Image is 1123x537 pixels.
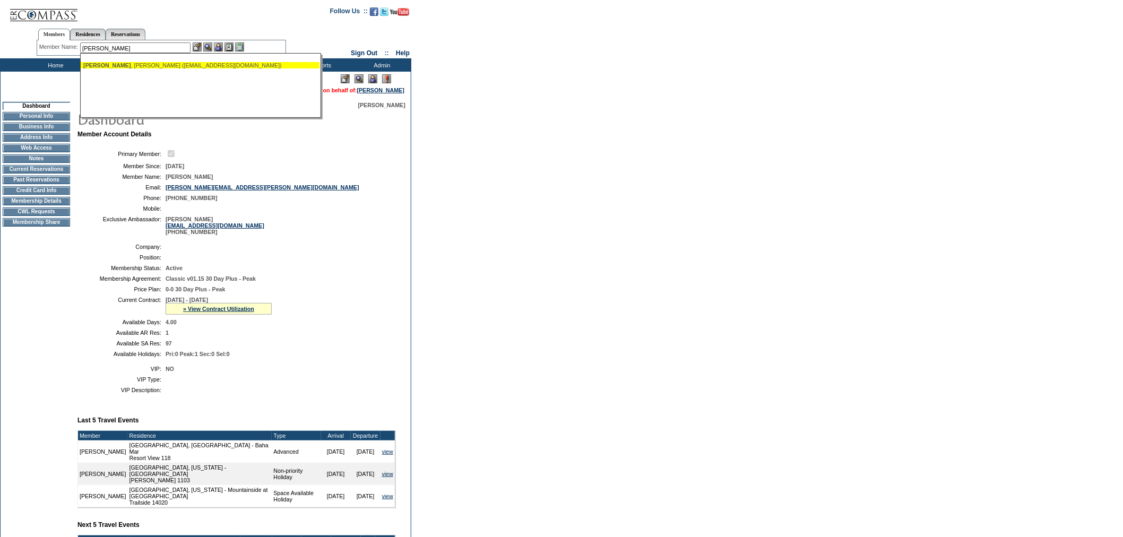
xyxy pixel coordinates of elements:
a: [PERSON_NAME][EMAIL_ADDRESS][PERSON_NAME][DOMAIN_NAME] [166,184,359,190]
span: [PHONE_NUMBER] [166,195,218,201]
span: You are acting on behalf of: [283,87,404,93]
span: [DATE] [166,163,184,169]
td: Departure [351,431,381,440]
td: [PERSON_NAME] [78,485,128,507]
td: Dashboard [3,102,70,110]
td: VIP: [82,366,161,372]
td: Membership Status: [82,265,161,271]
td: Member [78,431,128,440]
td: Available Days: [82,319,161,325]
td: Company: [82,244,161,250]
span: [PERSON_NAME] [PHONE_NUMBER] [166,216,264,235]
td: Mobile: [82,205,161,212]
span: NO [166,366,174,372]
img: View [203,42,212,51]
td: Current Reservations [3,165,70,174]
td: Member Name: [82,174,161,180]
td: Admin [350,58,411,72]
a: Reservations [106,29,145,40]
img: Reservations [224,42,234,51]
td: [DATE] [321,440,351,463]
b: Last 5 Travel Events [77,417,139,424]
td: Membership Agreement: [82,275,161,282]
a: » View Contract Utilization [183,306,254,312]
img: Subscribe to our YouTube Channel [390,8,409,16]
img: Edit Mode [341,74,350,83]
td: Business Info [3,123,70,131]
td: Web Access [3,144,70,152]
td: [GEOGRAPHIC_DATA], [US_STATE] - Mountainside at [GEOGRAPHIC_DATA] Trailside 14020 [128,485,272,507]
td: Current Contract: [82,297,161,315]
b: Member Account Details [77,131,152,138]
td: Membership Details [3,197,70,205]
span: 4.00 [166,319,177,325]
td: Member Since: [82,163,161,169]
a: view [382,448,393,455]
td: [DATE] [351,440,381,463]
td: [GEOGRAPHIC_DATA], [GEOGRAPHIC_DATA] - Baha Mar Resort View 118 [128,440,272,463]
td: Email: [82,184,161,190]
a: view [382,471,393,477]
td: VIP Description: [82,387,161,393]
span: Classic v01.15 30 Day Plus - Peak [166,275,256,282]
span: [PERSON_NAME] [166,174,213,180]
span: [DATE] - [DATE] [166,297,208,303]
td: [DATE] [351,463,381,485]
a: Follow us on Twitter [380,11,388,17]
td: [GEOGRAPHIC_DATA], [US_STATE] - [GEOGRAPHIC_DATA] [PERSON_NAME] 1103 [128,463,272,485]
a: Sign Out [351,49,377,57]
a: view [382,493,393,499]
span: Pri:0 Peak:1 Sec:0 Sel:0 [166,351,230,357]
td: CWL Requests [3,207,70,216]
td: Available AR Res: [82,330,161,336]
td: Home [24,58,85,72]
td: Space Available Holiday [272,485,321,507]
td: Arrival [321,431,351,440]
span: 97 [166,340,172,347]
td: Residence [128,431,272,440]
td: Address Info [3,133,70,142]
td: [DATE] [351,485,381,507]
td: Price Plan: [82,286,161,292]
td: Membership Share [3,218,70,227]
td: Follow Us :: [330,6,368,19]
img: Impersonate [214,42,223,51]
td: Advanced [272,440,321,463]
td: Personal Info [3,112,70,120]
td: Exclusive Ambassador: [82,216,161,235]
td: VIP Type: [82,376,161,383]
b: Next 5 Travel Events [77,521,140,529]
span: 0-0 30 Day Plus - Peak [166,286,226,292]
span: :: [385,49,389,57]
td: [DATE] [321,485,351,507]
td: Notes [3,154,70,163]
img: Follow us on Twitter [380,7,388,16]
span: [PERSON_NAME] [83,62,131,68]
a: [EMAIL_ADDRESS][DOMAIN_NAME] [166,222,264,229]
span: Active [166,265,183,271]
img: Impersonate [368,74,377,83]
span: 1 [166,330,169,336]
td: Type [272,431,321,440]
td: Non-priority Holiday [272,463,321,485]
td: Available Holidays: [82,351,161,357]
td: Position: [82,254,161,261]
a: Help [396,49,410,57]
td: Phone: [82,195,161,201]
img: b_calculator.gif [235,42,244,51]
img: Become our fan on Facebook [370,7,378,16]
td: [PERSON_NAME] [78,463,128,485]
div: , [PERSON_NAME] ([EMAIL_ADDRESS][DOMAIN_NAME]) [83,62,317,68]
a: [PERSON_NAME] [357,87,404,93]
img: Log Concern/Member Elevation [382,74,391,83]
td: Credit Card Info [3,186,70,195]
a: Residences [70,29,106,40]
span: [PERSON_NAME] [358,102,405,108]
a: Members [38,29,71,40]
td: Past Reservations [3,176,70,184]
img: pgTtlDashboard.gif [77,108,289,129]
a: Subscribe to our YouTube Channel [390,11,409,17]
td: Primary Member: [82,149,161,159]
a: Become our fan on Facebook [370,11,378,17]
td: [DATE] [321,463,351,485]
